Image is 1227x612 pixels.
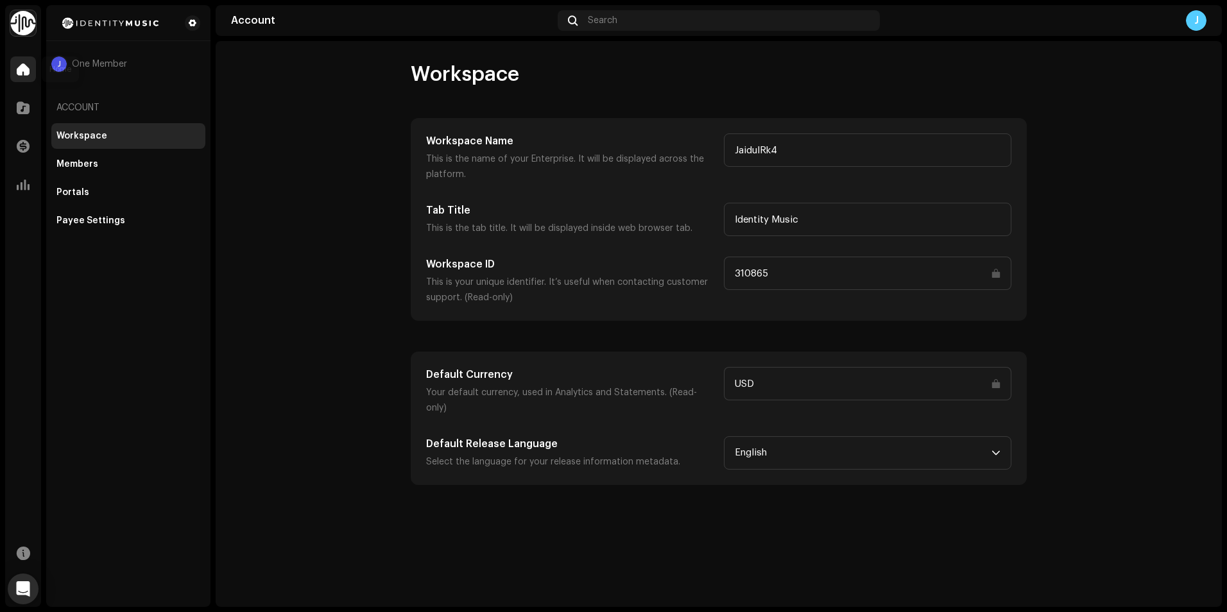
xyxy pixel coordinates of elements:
[426,454,714,470] p: Select the language for your release information metadata.
[1186,10,1206,31] div: J
[724,133,1011,167] input: Type something...
[426,385,714,416] p: Your default currency, used in Analytics and Statements. (Read-only)
[426,221,714,236] p: This is the tab title. It will be displayed inside web browser tab.
[56,187,89,198] div: Portals
[56,216,125,226] div: Payee Settings
[426,151,714,182] p: This is the name of your Enterprise. It will be displayed across the platform.
[231,15,553,26] div: Account
[426,275,714,305] p: This is your unique identifier. It’s useful when contacting customer support. (Read-only)
[991,437,1000,469] div: dropdown trigger
[51,92,205,123] re-a-nav-header: Account
[724,257,1011,290] input: Type something...
[56,15,164,31] img: 2d8271db-5505-4223-b535-acbbe3973654
[51,151,205,177] re-m-nav-item: Members
[8,574,39,604] div: Open Intercom Messenger
[426,203,714,218] h5: Tab Title
[426,257,714,272] h5: Workspace ID
[51,180,205,205] re-m-nav-item: Portals
[56,131,107,141] div: Workspace
[724,367,1011,400] input: Type something...
[10,10,36,36] img: 0f74c21f-6d1c-4dbc-9196-dbddad53419e
[72,59,127,69] span: One Member
[426,436,714,452] h5: Default Release Language
[51,208,205,234] re-m-nav-item: Payee Settings
[411,62,519,87] span: Workspace
[588,15,617,26] span: Search
[426,367,714,382] h5: Default Currency
[735,437,991,469] span: English
[51,123,205,149] re-m-nav-item: Workspace
[51,56,67,72] div: J
[56,159,98,169] div: Members
[724,203,1011,236] input: Type something...
[426,133,714,149] h5: Workspace Name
